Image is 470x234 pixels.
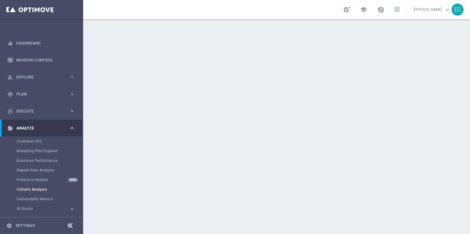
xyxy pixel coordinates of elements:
[69,206,75,212] i: keyboard_arrow_right
[7,40,13,46] i: equalizer
[69,108,75,114] i: keyboard_arrow_right
[7,125,69,131] div: Analyze
[7,92,75,97] button: gps_fixed Plan keyboard_arrow_right
[17,207,63,211] span: BI Studio
[69,125,75,131] i: keyboard_arrow_right
[7,91,69,97] div: Plan
[17,207,69,211] div: BI Studio
[7,126,75,131] button: track_changes Analyze keyboard_arrow_right
[16,75,69,79] span: Explore
[413,5,451,14] a: [PERSON_NAME]keyboard_arrow_down
[16,35,75,52] a: Dashboard
[16,126,69,130] span: Analyze
[17,204,82,213] div: BI Studio
[17,196,67,202] a: Deliverability Metrics
[17,146,82,156] div: Marketing Plan Explorer
[7,91,13,97] i: gps_fixed
[17,158,67,163] a: Business Performance
[16,52,75,69] a: Mission Control
[17,148,67,154] a: Marketing Plan Explorer
[17,177,67,182] a: Predictive Models
[7,74,13,80] i: person_search
[17,185,82,194] div: Cohorts Analysis
[17,194,82,204] div: Deliverability Metrics
[7,108,13,114] i: play_circle_outline
[17,165,82,175] div: Repeat Rate Analysis
[17,139,67,144] a: Customer 360
[17,137,82,146] div: Customer 360
[7,58,75,63] button: Mission Control
[16,92,69,96] span: Plan
[15,224,35,228] a: Settings
[17,187,67,192] a: Cohorts Analysis
[7,74,69,80] div: Explore
[69,74,75,80] i: keyboard_arrow_right
[6,223,12,229] i: settings
[17,175,82,185] div: Predictive Models
[7,109,75,114] button: play_circle_outline Execute keyboard_arrow_right
[7,75,75,80] button: person_search Explore keyboard_arrow_right
[7,125,13,131] i: track_changes
[7,52,75,69] div: Mission Control
[7,41,75,46] button: equalizer Dashboard
[69,91,75,97] i: keyboard_arrow_right
[360,6,367,13] span: school
[17,156,82,165] div: Business Performance
[451,4,464,16] div: EC
[7,35,75,52] div: Dashboard
[444,6,451,13] span: keyboard_arrow_down
[17,206,75,211] button: BI Studio keyboard_arrow_right
[7,108,69,114] div: Execute
[16,109,69,113] span: Execute
[17,168,67,173] a: Repeat Rate Analysis
[68,178,78,182] div: NEW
